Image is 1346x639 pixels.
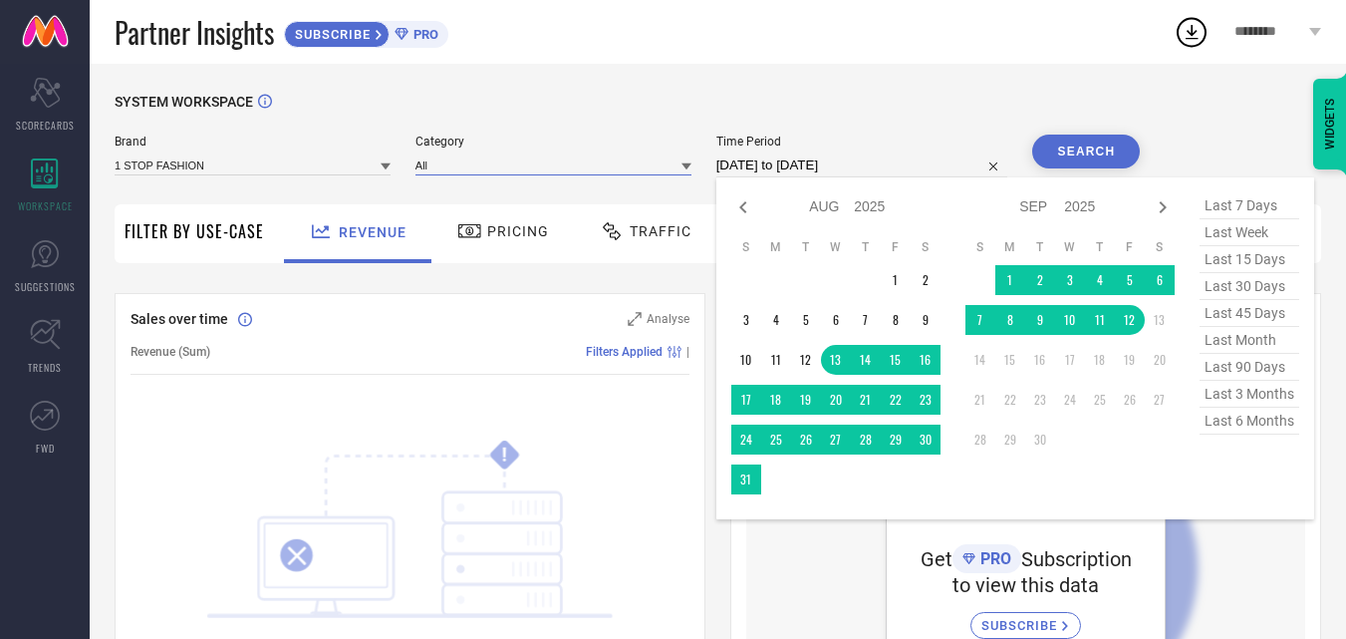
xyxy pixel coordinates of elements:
td: Sun Aug 03 2025 [731,305,761,335]
span: last 7 days [1200,192,1299,219]
span: Revenue (Sum) [131,345,210,359]
span: last 6 months [1200,408,1299,435]
td: Sat Sep 06 2025 [1145,265,1175,295]
span: Sales over time [131,311,228,327]
td: Thu Sep 04 2025 [1085,265,1115,295]
span: Partner Insights [115,12,274,53]
span: Brand [115,135,391,149]
span: Pricing [487,223,549,239]
td: Mon Sep 22 2025 [995,385,1025,415]
td: Fri Sep 19 2025 [1115,345,1145,375]
th: Monday [995,239,1025,255]
td: Mon Aug 04 2025 [761,305,791,335]
td: Sun Aug 17 2025 [731,385,761,415]
td: Tue Sep 02 2025 [1025,265,1055,295]
span: | [686,345,689,359]
span: SUGGESTIONS [15,279,76,294]
td: Tue Sep 30 2025 [1025,425,1055,455]
td: Fri Sep 26 2025 [1115,385,1145,415]
td: Sat Aug 30 2025 [911,425,941,455]
td: Thu Sep 11 2025 [1085,305,1115,335]
span: FWD [36,441,55,456]
td: Sun Sep 28 2025 [965,425,995,455]
td: Sun Aug 24 2025 [731,425,761,455]
th: Sunday [731,239,761,255]
span: last 45 days [1200,300,1299,327]
td: Fri Aug 15 2025 [881,345,911,375]
td: Mon Sep 15 2025 [995,345,1025,375]
td: Sat Sep 20 2025 [1145,345,1175,375]
th: Saturday [911,239,941,255]
span: last 30 days [1200,273,1299,300]
span: SUBSCRIBE [981,618,1062,633]
td: Wed Aug 27 2025 [821,425,851,455]
td: Wed Aug 13 2025 [821,345,851,375]
td: Tue Sep 23 2025 [1025,385,1055,415]
span: SCORECARDS [16,118,75,133]
th: Wednesday [821,239,851,255]
td: Mon Aug 18 2025 [761,385,791,415]
th: Saturday [1145,239,1175,255]
span: Filters Applied [586,345,663,359]
td: Sat Aug 09 2025 [911,305,941,335]
td: Tue Aug 12 2025 [791,345,821,375]
td: Thu Aug 14 2025 [851,345,881,375]
td: Wed Sep 10 2025 [1055,305,1085,335]
td: Sat Aug 02 2025 [911,265,941,295]
td: Mon Sep 01 2025 [995,265,1025,295]
td: Thu Sep 18 2025 [1085,345,1115,375]
th: Friday [1115,239,1145,255]
span: Get [921,547,952,571]
span: SUBSCRIBE [285,27,376,42]
td: Thu Aug 21 2025 [851,385,881,415]
span: WORKSPACE [18,198,73,213]
td: Fri Aug 01 2025 [881,265,911,295]
td: Sun Aug 31 2025 [731,465,761,494]
tspan: ! [502,444,507,467]
span: Time Period [716,135,1008,149]
td: Wed Sep 17 2025 [1055,345,1085,375]
td: Sun Sep 07 2025 [965,305,995,335]
span: Traffic [630,223,691,239]
th: Thursday [851,239,881,255]
td: Wed Aug 06 2025 [821,305,851,335]
span: last month [1200,327,1299,354]
th: Sunday [965,239,995,255]
td: Wed Aug 20 2025 [821,385,851,415]
span: last 15 days [1200,246,1299,273]
th: Tuesday [1025,239,1055,255]
span: Subscription [1021,547,1132,571]
td: Thu Aug 07 2025 [851,305,881,335]
span: last 3 months [1200,381,1299,408]
th: Tuesday [791,239,821,255]
button: Search [1032,135,1140,168]
span: PRO [408,27,438,42]
td: Sat Sep 13 2025 [1145,305,1175,335]
td: Tue Aug 05 2025 [791,305,821,335]
span: Filter By Use-Case [125,219,264,243]
a: SUBSCRIBEPRO [284,16,448,48]
th: Monday [761,239,791,255]
span: Revenue [339,224,406,240]
span: PRO [975,549,1011,568]
div: Previous month [731,195,755,219]
span: last 90 days [1200,354,1299,381]
div: Next month [1151,195,1175,219]
td: Tue Sep 09 2025 [1025,305,1055,335]
span: SYSTEM WORKSPACE [115,94,253,110]
td: Sun Sep 21 2025 [965,385,995,415]
td: Fri Sep 05 2025 [1115,265,1145,295]
th: Wednesday [1055,239,1085,255]
div: Open download list [1174,14,1210,50]
td: Mon Aug 25 2025 [761,425,791,455]
td: Sat Aug 23 2025 [911,385,941,415]
td: Thu Aug 28 2025 [851,425,881,455]
td: Mon Aug 11 2025 [761,345,791,375]
th: Friday [881,239,911,255]
a: SUBSCRIBE [970,597,1081,639]
svg: Zoom [628,312,642,326]
td: Tue Aug 26 2025 [791,425,821,455]
td: Tue Aug 19 2025 [791,385,821,415]
td: Fri Aug 08 2025 [881,305,911,335]
td: Sat Sep 27 2025 [1145,385,1175,415]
